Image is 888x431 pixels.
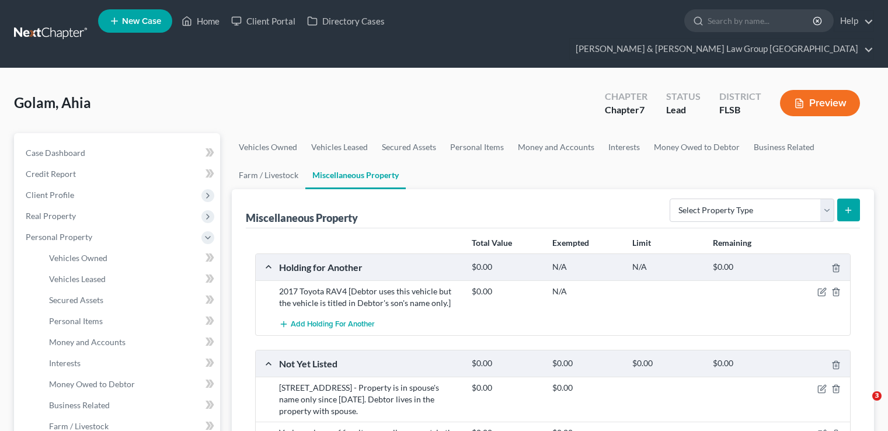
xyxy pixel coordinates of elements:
span: Interests [49,358,81,368]
div: Miscellaneous Property [246,211,358,225]
a: [PERSON_NAME] & [PERSON_NAME] Law Group [GEOGRAPHIC_DATA] [570,39,873,60]
span: Credit Report [26,169,76,179]
a: Interests [40,353,220,374]
div: $0.00 [707,358,787,369]
a: Client Portal [225,11,301,32]
div: N/A [546,262,626,273]
span: Personal Property [26,232,92,242]
div: District [719,90,761,103]
div: $0.00 [466,382,546,394]
span: Vehicles Leased [49,274,106,284]
div: FLSB [719,103,761,117]
a: Vehicles Leased [40,269,220,290]
div: Chapter [605,103,647,117]
a: Secured Assets [375,133,443,161]
button: Preview [780,90,860,116]
a: Money Owed to Debtor [647,133,747,161]
span: Real Property [26,211,76,221]
div: $0.00 [466,358,546,369]
div: $0.00 [707,262,787,273]
a: Money Owed to Debtor [40,374,220,395]
span: 3 [872,391,882,401]
a: Case Dashboard [16,142,220,164]
a: Vehicles Owned [40,248,220,269]
span: Golam, Ahia [14,94,91,111]
span: Money and Accounts [49,337,126,347]
div: Status [666,90,701,103]
a: Business Related [747,133,821,161]
div: $0.00 [466,286,546,297]
span: 7 [639,104,645,115]
span: Vehicles Owned [49,253,107,263]
button: Add Holding for Another [279,314,375,335]
div: $0.00 [466,262,546,273]
div: $0.00 [546,382,626,394]
span: Add Holding for Another [291,320,375,329]
span: New Case [122,17,161,26]
span: Money Owed to Debtor [49,379,135,389]
a: Directory Cases [301,11,391,32]
a: Miscellaneous Property [305,161,406,189]
div: [STREET_ADDRESS] - Property is in spouse's name only since [DATE]. Debtor lives in the property w... [273,382,466,417]
a: Personal Items [443,133,511,161]
strong: Limit [632,238,651,248]
a: Business Related [40,395,220,416]
input: Search by name... [708,10,814,32]
a: Money and Accounts [511,133,601,161]
strong: Remaining [713,238,751,248]
div: $0.00 [546,358,626,369]
strong: Exempted [552,238,589,248]
a: Secured Assets [40,290,220,311]
a: Personal Items [40,311,220,332]
a: Home [176,11,225,32]
a: Vehicles Owned [232,133,304,161]
span: Farm / Livestock [49,421,109,431]
a: Help [834,11,873,32]
span: Case Dashboard [26,148,85,158]
div: N/A [626,262,706,273]
span: Secured Assets [49,295,103,305]
iframe: Intercom live chat [848,391,876,419]
a: Farm / Livestock [232,161,305,189]
div: Chapter [605,90,647,103]
div: 2017 Toyota RAV4 [Debtor uses this vehicle but the vehicle is titled in Debtor's son's name only.] [273,286,466,309]
a: Credit Report [16,164,220,185]
span: Personal Items [49,316,103,326]
strong: Total Value [472,238,512,248]
div: Not Yet Listed [273,357,466,370]
div: Lead [666,103,701,117]
span: Business Related [49,400,110,410]
div: N/A [546,286,626,297]
a: Interests [601,133,647,161]
a: Money and Accounts [40,332,220,353]
div: Holding for Another [273,261,466,273]
a: Vehicles Leased [304,133,375,161]
span: Client Profile [26,190,74,200]
div: $0.00 [626,358,706,369]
